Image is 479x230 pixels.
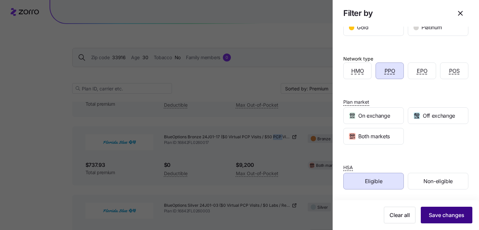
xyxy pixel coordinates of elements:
span: HSA [343,164,353,171]
span: Save changes [429,211,464,219]
span: Platinum [421,23,442,32]
span: PPO [385,67,395,75]
button: Save changes [421,207,472,223]
span: Eligible [365,177,382,185]
span: EPO [417,67,427,75]
span: Clear all [390,211,410,219]
button: Clear all [384,207,415,223]
span: Off exchange [423,112,455,120]
span: HMO [351,67,364,75]
div: Network type [343,55,373,62]
span: Non-eligible [423,177,453,185]
span: Plan market [343,99,369,105]
span: Gold [357,23,369,32]
span: Both markets [358,132,390,141]
span: POS [449,67,460,75]
h1: Filter by [343,8,373,18]
span: On exchange [358,112,390,120]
